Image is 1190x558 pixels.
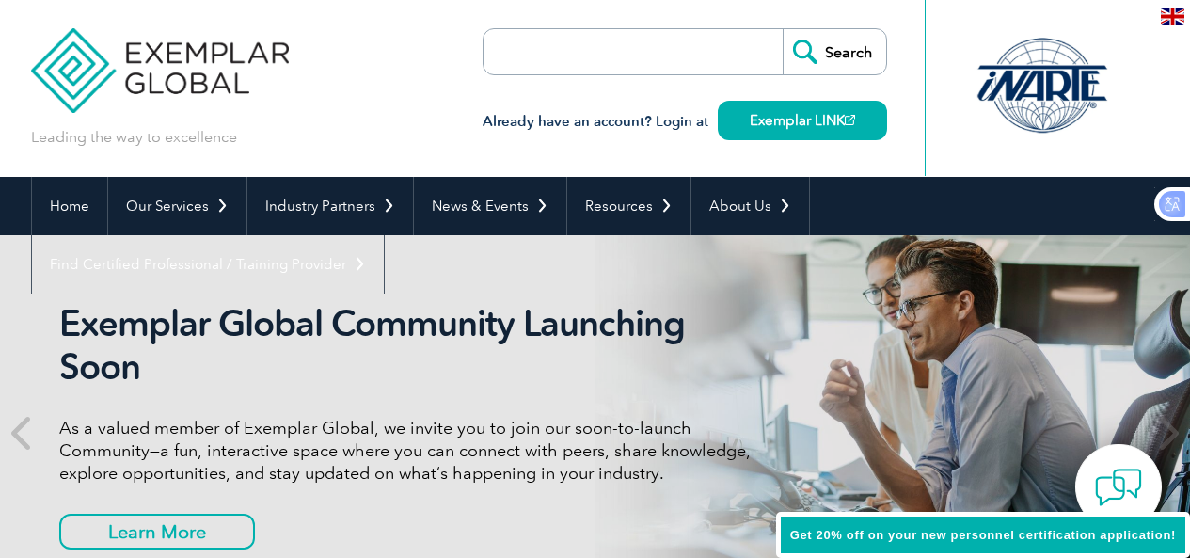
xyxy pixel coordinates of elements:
[32,177,107,235] a: Home
[790,528,1176,542] span: Get 20% off on your new personnel certification application!
[1161,8,1184,25] img: en
[783,29,886,74] input: Search
[59,302,765,389] h2: Exemplar Global Community Launching Soon
[247,177,413,235] a: Industry Partners
[567,177,690,235] a: Resources
[59,417,765,485] p: As a valued member of Exemplar Global, we invite you to join our soon-to-launch Community—a fun, ...
[31,127,237,148] p: Leading the way to excellence
[845,115,855,125] img: open_square.png
[32,235,384,294] a: Find Certified Professional / Training Provider
[691,177,809,235] a: About Us
[59,514,255,550] a: Learn More
[483,110,887,134] h3: Already have an account? Login at
[414,177,566,235] a: News & Events
[718,101,887,140] a: Exemplar LINK
[1095,464,1142,511] img: contact-chat.png
[108,177,246,235] a: Our Services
